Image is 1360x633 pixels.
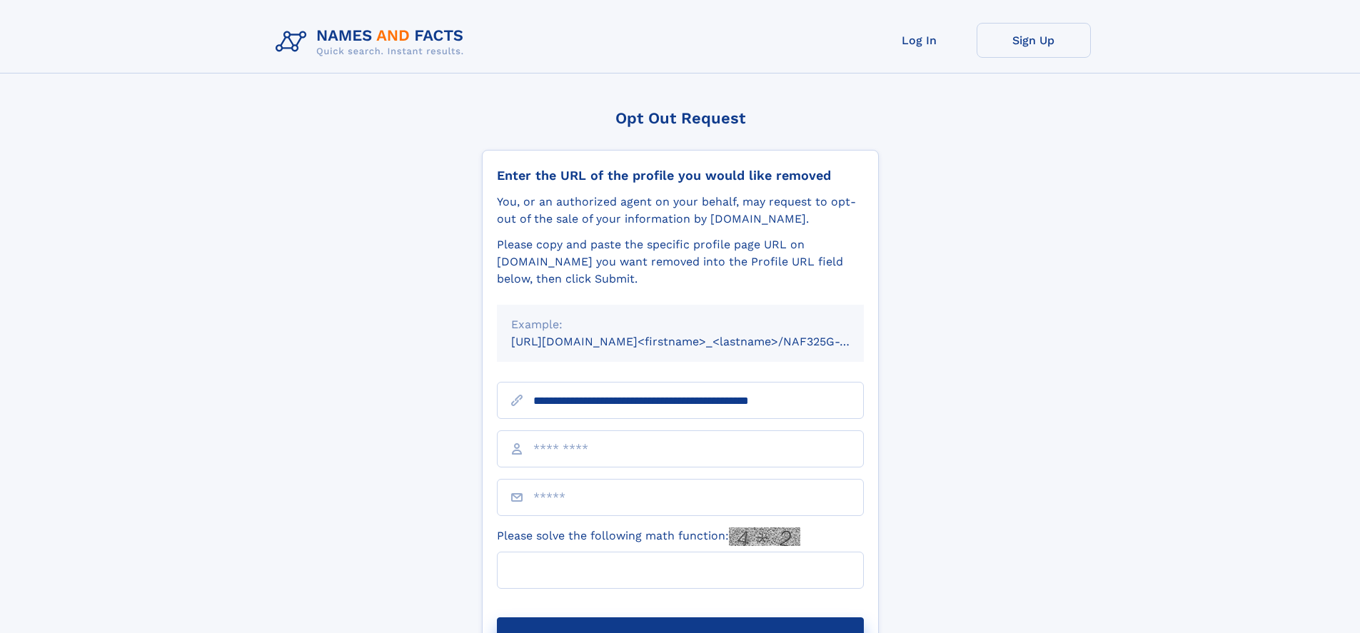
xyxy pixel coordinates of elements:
div: Example: [511,316,850,333]
div: Opt Out Request [482,109,879,127]
div: Please copy and paste the specific profile page URL on [DOMAIN_NAME] you want removed into the Pr... [497,236,864,288]
div: You, or an authorized agent on your behalf, may request to opt-out of the sale of your informatio... [497,193,864,228]
a: Sign Up [977,23,1091,58]
small: [URL][DOMAIN_NAME]<firstname>_<lastname>/NAF325G-xxxxxxxx [511,335,891,348]
a: Log In [862,23,977,58]
img: Logo Names and Facts [270,23,475,61]
div: Enter the URL of the profile you would like removed [497,168,864,183]
label: Please solve the following math function: [497,527,800,546]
